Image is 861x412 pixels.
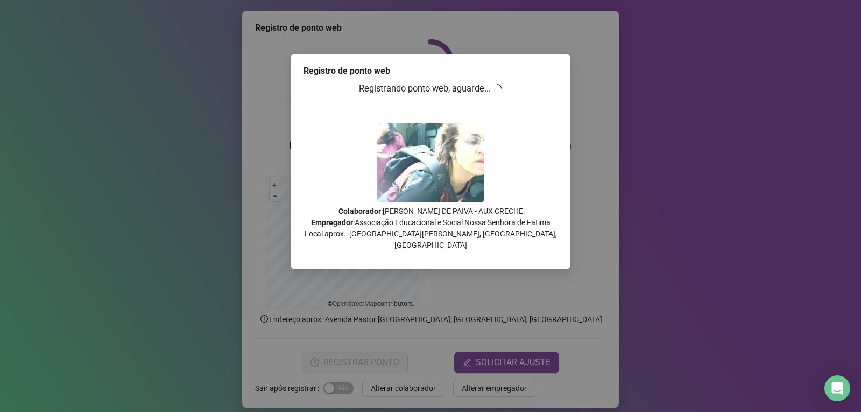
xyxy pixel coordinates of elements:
div: Open Intercom Messenger [824,375,850,401]
img: 2Q== [377,123,484,202]
div: Registro de ponto web [304,65,557,78]
strong: Empregador [311,218,353,227]
strong: Colaborador [338,207,381,215]
p: : [PERSON_NAME] DE PAIVA - AUX CRECHE : Associação Educacional e Social Nossa Senhora de Fatima L... [304,206,557,251]
span: loading [493,83,503,93]
h3: Registrando ponto web, aguarde... [304,82,557,96]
